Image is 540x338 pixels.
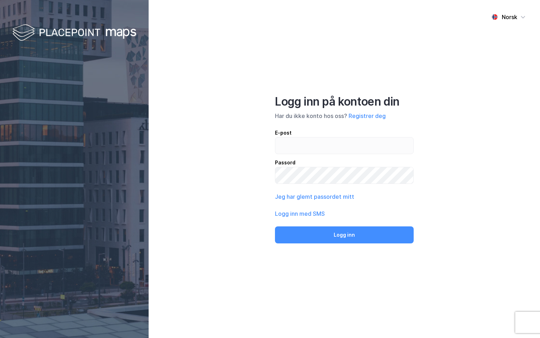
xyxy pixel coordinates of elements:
[349,112,386,120] button: Registrer deg
[12,23,136,44] img: logo-white.f07954bde2210d2a523dddb988cd2aa7.svg
[502,13,517,21] div: Norsk
[275,158,414,167] div: Passord
[275,226,414,243] button: Logg inn
[275,95,414,109] div: Logg inn på kontoen din
[275,112,414,120] div: Har du ikke konto hos oss?
[275,192,354,201] button: Jeg har glemt passordet mitt
[275,209,325,218] button: Logg inn med SMS
[275,129,414,137] div: E-post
